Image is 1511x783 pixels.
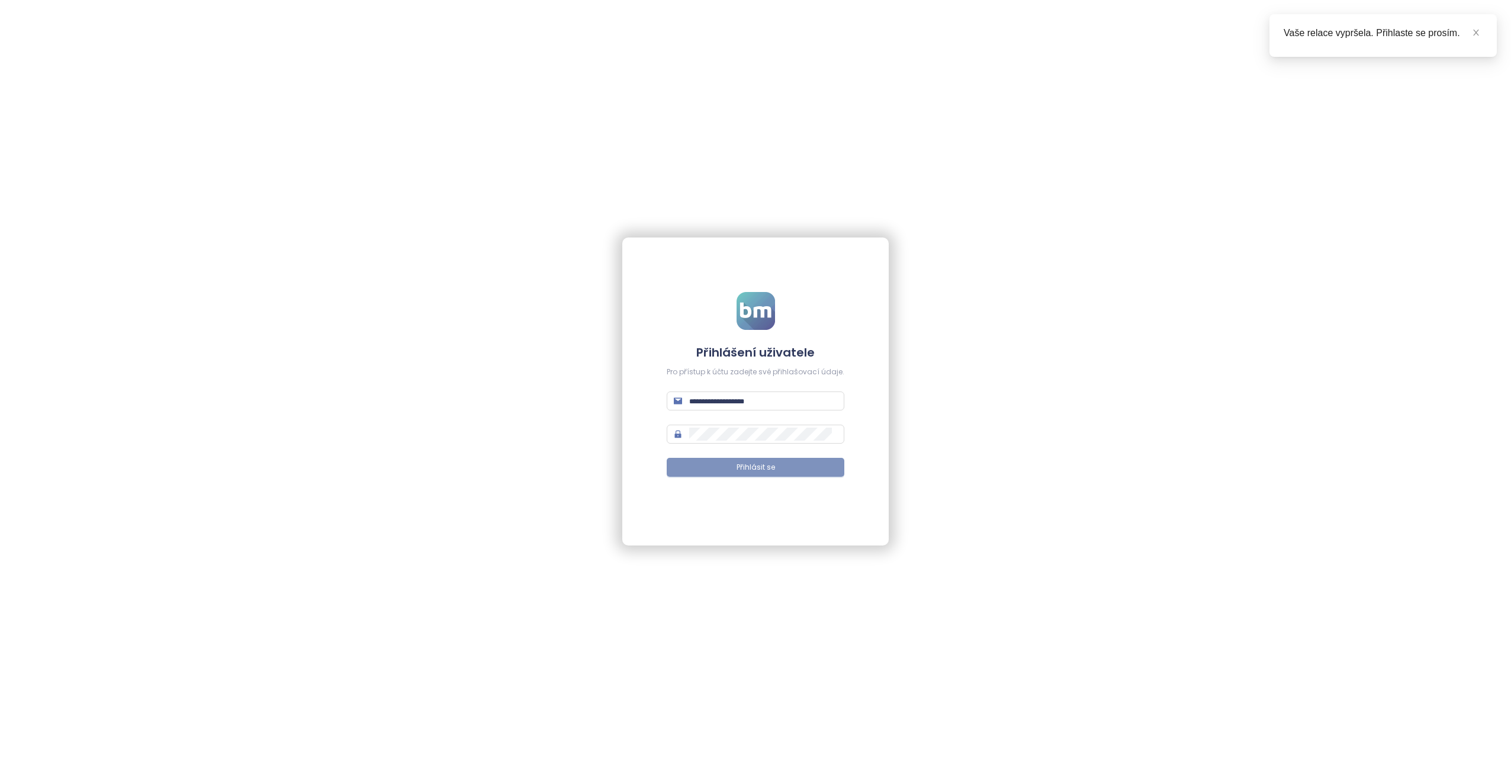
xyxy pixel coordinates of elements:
[667,367,844,378] div: Pro přístup k účtu zadejte své přihlašovací údaje.
[667,458,844,477] button: Přihlásit se
[674,430,682,438] span: zamknout
[1284,26,1483,40] div: Vaše relace vypršela. Přihlaste se prosím.
[737,292,775,330] img: logo
[667,344,844,361] h4: Přihlášení uživatele
[674,397,682,405] span: pošta
[1472,28,1480,37] span: zavřít
[737,462,775,473] span: Přihlásit se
